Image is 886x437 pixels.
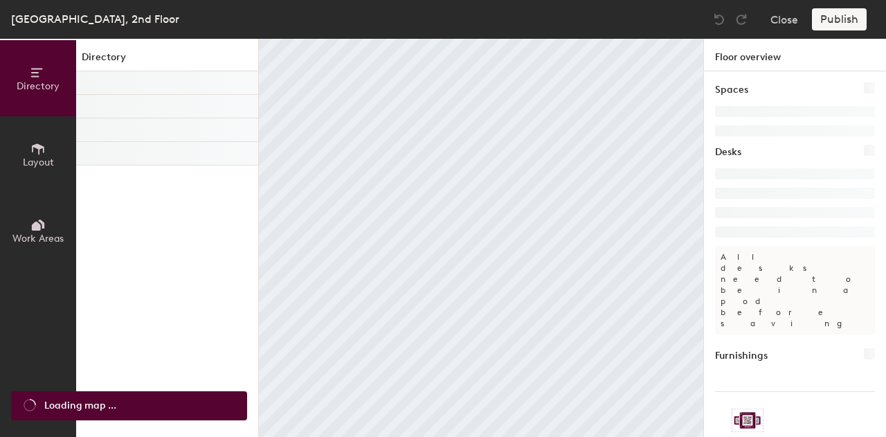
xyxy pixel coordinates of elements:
[712,12,726,26] img: Undo
[11,10,179,28] div: [GEOGRAPHIC_DATA], 2nd Floor
[715,145,741,160] h1: Desks
[259,39,703,437] canvas: Map
[23,157,54,168] span: Layout
[44,398,116,413] span: Loading map ...
[12,233,64,244] span: Work Areas
[76,50,258,71] h1: Directory
[732,409,763,432] img: Sticker logo
[17,80,60,92] span: Directory
[715,348,768,364] h1: Furnishings
[715,246,875,335] p: All desks need to be in a pod before saving
[704,39,886,71] h1: Floor overview
[715,82,748,98] h1: Spaces
[770,8,798,30] button: Close
[734,12,748,26] img: Redo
